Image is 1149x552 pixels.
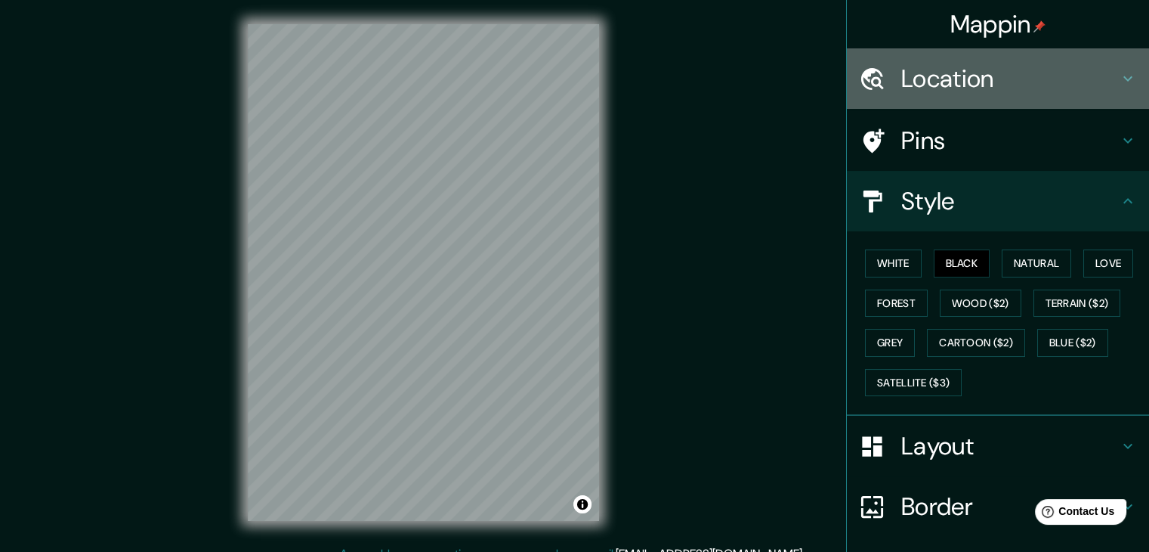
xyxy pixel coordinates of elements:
div: Border [847,476,1149,537]
h4: Mappin [950,9,1046,39]
button: Satellite ($3) [865,369,962,397]
button: Terrain ($2) [1033,290,1121,318]
div: Location [847,48,1149,109]
img: pin-icon.png [1033,20,1046,33]
canvas: Map [248,24,599,521]
button: Black [934,250,990,278]
button: Toggle attribution [573,495,591,513]
button: Wood ($2) [940,290,1021,318]
h4: Location [901,64,1119,94]
button: Grey [865,329,915,357]
button: Natural [1002,250,1071,278]
button: Love [1083,250,1133,278]
h4: Pins [901,126,1119,156]
div: Style [847,171,1149,231]
button: Forest [865,290,928,318]
div: Pins [847,110,1149,171]
iframe: Help widget launcher [1015,493,1132,535]
h4: Style [901,186,1119,216]
button: Cartoon ($2) [927,329,1025,357]
h4: Border [901,492,1119,522]
div: Layout [847,416,1149,476]
button: Blue ($2) [1037,329,1108,357]
button: White [865,250,922,278]
h4: Layout [901,431,1119,461]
